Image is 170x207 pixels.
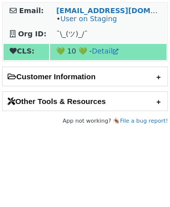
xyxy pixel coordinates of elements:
a: User on Staging [60,15,117,23]
strong: Org ID: [18,30,47,38]
strong: Email: [19,7,44,15]
a: File a bug report! [120,118,168,124]
footer: App not working? 🪳 [2,116,168,126]
h2: Other Tools & Resources [3,92,167,111]
span: • [56,15,117,23]
a: Detail [92,47,118,55]
td: 💚 10 💚 - [50,44,166,60]
h2: Customer Information [3,67,167,86]
strong: CLS: [10,47,34,55]
span: ¯\_(ツ)_/¯ [56,30,88,38]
